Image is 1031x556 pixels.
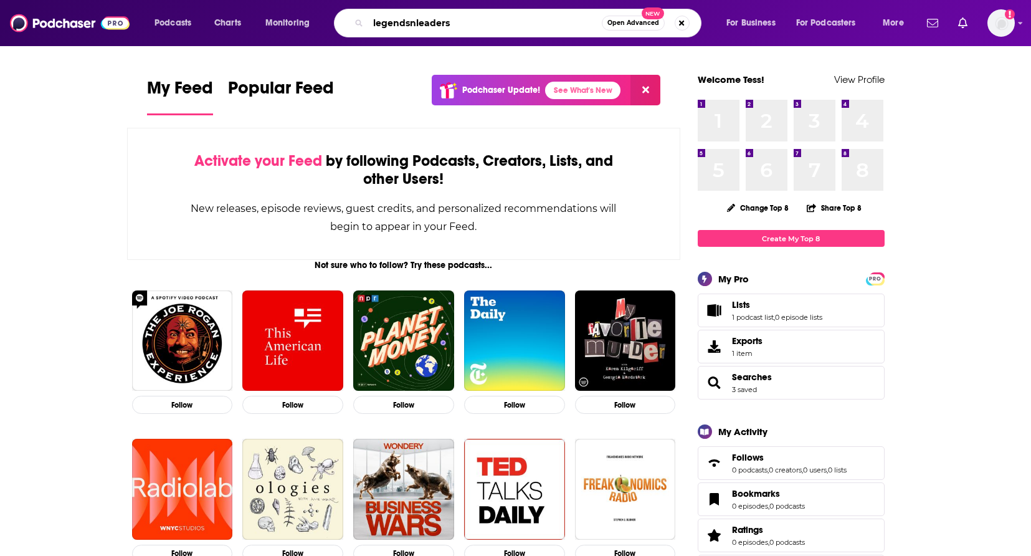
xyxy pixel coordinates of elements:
[768,538,769,547] span: ,
[718,273,749,285] div: My Pro
[147,77,213,115] a: My Feed
[732,385,757,394] a: 3 saved
[242,396,343,414] button: Follow
[602,16,665,31] button: Open AdvancedNew
[545,82,620,99] a: See What's New
[575,396,676,414] button: Follow
[732,299,822,310] a: Lists
[726,14,776,32] span: For Business
[922,12,943,34] a: Show notifications dropdown
[464,439,565,540] img: TED Talks Daily
[769,502,805,510] a: 0 podcasts
[265,14,310,32] span: Monitoring
[353,396,454,414] button: Follow
[806,196,862,220] button: Share Top 8
[132,439,233,540] a: Radiolab
[698,294,885,327] span: Lists
[346,9,713,37] div: Search podcasts, credits, & more...
[732,502,768,510] a: 0 episodes
[10,11,130,35] img: Podchaser - Follow, Share and Rate Podcasts
[702,302,727,319] a: Lists
[575,439,676,540] img: Freakonomics Radio
[702,491,727,508] a: Bookmarks
[353,439,454,540] img: Business Wars
[154,14,191,32] span: Podcasts
[132,396,233,414] button: Follow
[190,199,618,236] div: New releases, episode reviews, guest credits, and personalized recommendations will begin to appe...
[147,77,213,106] span: My Feed
[769,538,805,547] a: 0 podcasts
[228,77,334,115] a: Popular Feed
[698,366,885,400] span: Searches
[953,12,972,34] a: Show notifications dropdown
[732,524,805,535] a: Ratings
[834,74,885,85] a: View Profile
[768,502,769,510] span: ,
[769,466,802,474] a: 0 creators
[732,466,767,474] a: 0 podcasts
[242,290,343,391] img: This American Life
[767,466,769,474] span: ,
[698,74,764,85] a: Welcome Tess!
[698,330,885,363] a: Exports
[987,9,1015,37] span: Logged in as tessvanden
[774,313,775,322] span: ,
[732,488,805,499] a: Bookmarks
[698,519,885,552] span: Ratings
[883,14,904,32] span: More
[732,335,763,347] span: Exports
[827,466,828,474] span: ,
[194,151,322,170] span: Activate your Feed
[732,452,764,463] span: Follows
[464,290,565,391] img: The Daily
[146,13,207,33] button: open menu
[803,466,827,474] a: 0 users
[775,313,822,322] a: 0 episode lists
[796,14,856,32] span: For Podcasters
[607,20,659,26] span: Open Advanced
[190,152,618,188] div: by following Podcasts, Creators, Lists, and other Users!
[718,13,791,33] button: open menu
[718,426,767,438] div: My Activity
[732,349,763,358] span: 1 item
[868,274,883,284] span: PRO
[732,452,847,463] a: Follows
[127,260,681,271] div: Not sure who to follow? Try these podcasts...
[462,85,540,95] p: Podchaser Update!
[732,313,774,322] a: 1 podcast list
[987,9,1015,37] button: Show profile menu
[732,524,763,535] span: Ratings
[132,290,233,391] img: The Joe Rogan Experience
[802,466,803,474] span: ,
[702,374,727,391] a: Searches
[242,439,343,540] img: Ologies with Alie Ward
[698,482,885,516] span: Bookmarks
[575,290,676,391] img: My Favorite Murder with Karen Kilgariff and Georgia Hardstark
[788,13,874,33] button: open menu
[698,446,885,480] span: Follows
[732,488,780,499] span: Bookmarks
[368,13,602,33] input: Search podcasts, credits, & more...
[874,13,919,33] button: open menu
[464,396,565,414] button: Follow
[353,290,454,391] img: Planet Money
[642,7,664,19] span: New
[732,299,750,310] span: Lists
[828,466,847,474] a: 0 lists
[702,454,727,472] a: Follows
[732,538,768,547] a: 0 episodes
[257,13,326,33] button: open menu
[868,274,883,283] a: PRO
[732,371,772,383] a: Searches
